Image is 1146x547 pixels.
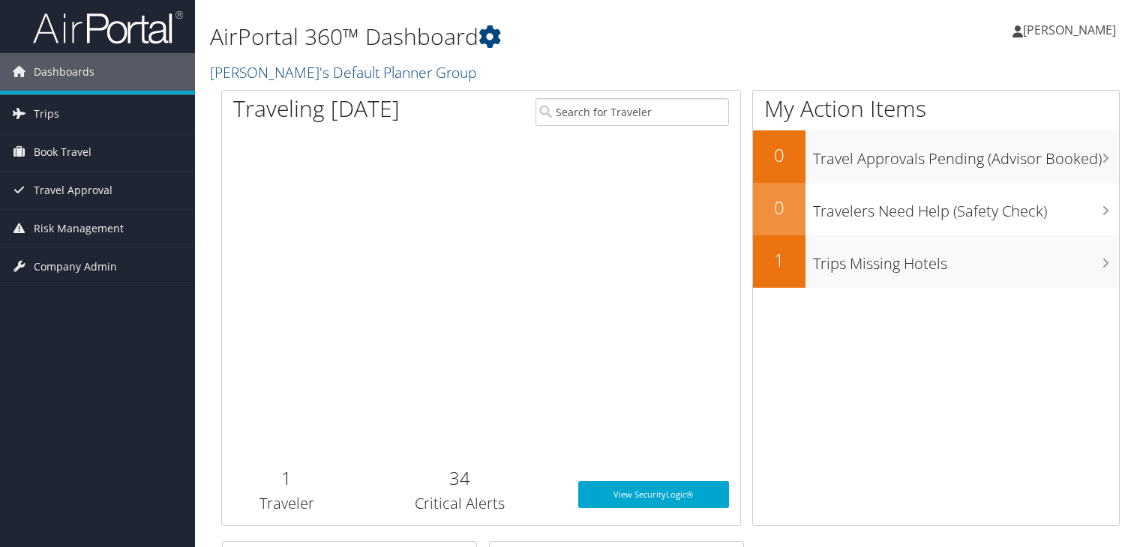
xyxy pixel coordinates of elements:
h1: Traveling [DATE] [233,93,400,124]
h1: AirPortal 360™ Dashboard [210,21,824,52]
h3: Traveler [233,493,340,514]
span: Trips [34,95,59,133]
a: [PERSON_NAME] [1012,7,1131,52]
span: [PERSON_NAME] [1023,22,1116,38]
a: 0Travel Approvals Pending (Advisor Booked) [753,130,1119,183]
span: Company Admin [34,248,117,285]
h2: 1 [233,465,340,491]
h2: 0 [753,142,805,168]
h3: Trips Missing Hotels [813,246,1119,274]
span: Book Travel [34,133,91,171]
a: View SecurityLogic® [578,481,728,508]
h2: 34 [363,465,556,491]
span: Risk Management [34,210,124,247]
input: Search for Traveler [535,98,729,126]
h3: Travel Approvals Pending (Advisor Booked) [813,141,1119,169]
h3: Critical Alerts [363,493,556,514]
h2: 1 [753,247,805,273]
span: Travel Approval [34,172,112,209]
span: Dashboards [34,53,94,91]
h3: Travelers Need Help (Safety Check) [813,193,1119,222]
h2: 0 [753,195,805,220]
a: 0Travelers Need Help (Safety Check) [753,183,1119,235]
h1: My Action Items [753,93,1119,124]
a: 1Trips Missing Hotels [753,235,1119,288]
img: airportal-logo.png [33,10,183,45]
a: [PERSON_NAME]'s Default Planner Group [210,62,480,82]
